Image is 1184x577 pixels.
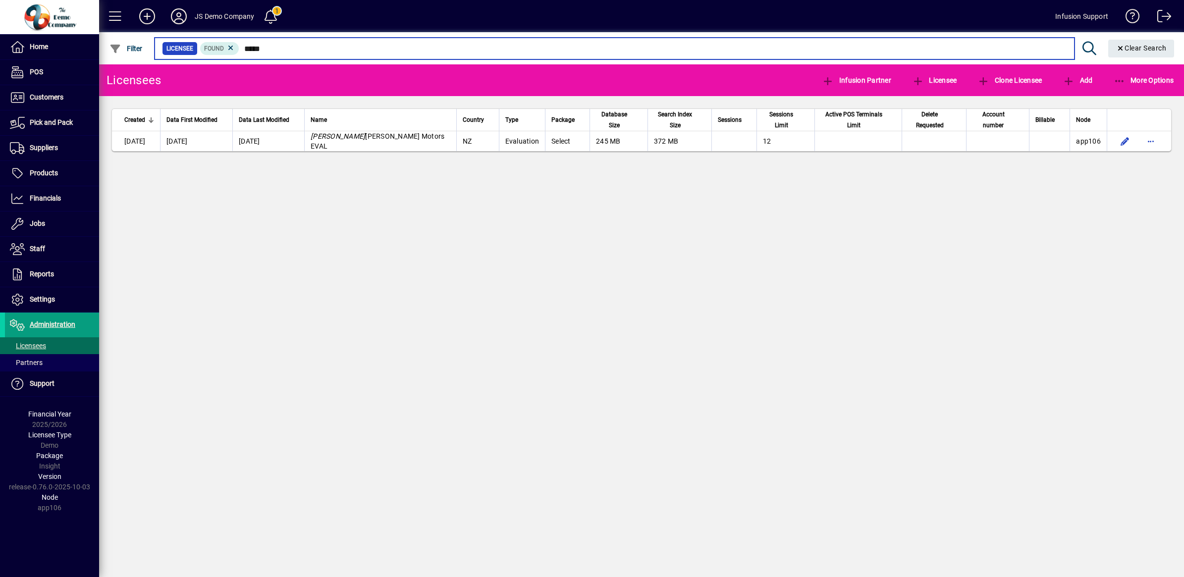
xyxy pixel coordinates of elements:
span: Country [463,114,484,125]
a: Financials [5,186,99,211]
div: Data First Modified [166,114,226,125]
span: Staff [30,245,45,253]
span: Support [30,379,54,387]
td: 245 MB [590,131,647,151]
span: Data First Modified [166,114,217,125]
em: [PERSON_NAME] [311,132,365,140]
a: Partners [5,354,99,371]
span: Clear Search [1116,44,1167,52]
a: Licensees [5,337,99,354]
td: 372 MB [647,131,711,151]
div: Name [311,114,450,125]
span: Products [30,169,58,177]
span: More Options [1114,76,1174,84]
div: Sessions Limit [763,109,808,131]
a: POS [5,60,99,85]
td: [DATE] [112,131,160,151]
a: Logout [1150,2,1172,34]
div: Search Index Size [654,109,705,131]
a: Products [5,161,99,186]
span: Administration [30,320,75,328]
div: Data Last Modified [239,114,298,125]
a: Support [5,371,99,396]
span: Account number [972,109,1014,131]
span: Add [1063,76,1092,84]
div: Type [505,114,539,125]
div: Infusion Support [1055,8,1108,24]
div: Billable [1035,114,1064,125]
span: Node [42,493,58,501]
span: Settings [30,295,55,303]
a: Knowledge Base [1118,2,1140,34]
button: Infusion Partner [819,71,894,89]
button: Edit [1117,133,1133,149]
span: [PERSON_NAME] Motors EVAL [311,132,444,150]
span: Suppliers [30,144,58,152]
button: Add [131,7,163,25]
span: Billable [1035,114,1055,125]
a: Reports [5,262,99,287]
td: Evaluation [499,131,545,151]
td: [DATE] [160,131,232,151]
span: Licensee [166,44,193,53]
button: Licensee [910,71,960,89]
a: Suppliers [5,136,99,160]
span: Name [311,114,327,125]
button: Filter [107,40,145,57]
a: Pick and Pack [5,110,99,135]
div: Sessions [718,114,751,125]
button: Add [1060,71,1095,89]
button: Clone Licensee [975,71,1044,89]
div: JS Demo Company [195,8,255,24]
span: Active POS Terminals Limit [821,109,887,131]
button: More Options [1111,71,1177,89]
div: Licensees [107,72,161,88]
div: Country [463,114,493,125]
div: Database Size [596,109,642,131]
span: Filter [109,45,143,52]
span: Financials [30,194,61,202]
a: Jobs [5,211,99,236]
span: Created [124,114,145,125]
span: Search Index Size [654,109,697,131]
div: Active POS Terminals Limit [821,109,896,131]
span: Licensee Type [28,431,71,439]
span: Infusion Partner [822,76,891,84]
div: Account number [972,109,1023,131]
span: Clone Licensee [977,76,1042,84]
span: Jobs [30,219,45,227]
a: Home [5,35,99,59]
span: Found [204,45,224,52]
span: Version [38,472,61,480]
button: More options [1143,133,1159,149]
span: app106.prod.infusionbusinesssoftware.com [1076,137,1101,145]
mat-chip: Found Status: Found [200,42,239,55]
span: Sessions [718,114,742,125]
span: Partners [10,359,43,367]
span: Licensees [10,342,46,350]
span: Data Last Modified [239,114,289,125]
div: Created [124,114,154,125]
span: Sessions Limit [763,109,800,131]
span: Home [30,43,48,51]
span: Customers [30,93,63,101]
td: NZ [456,131,499,151]
span: Delete Requested [908,109,951,131]
button: Profile [163,7,195,25]
span: Package [551,114,575,125]
span: POS [30,68,43,76]
div: Package [551,114,584,125]
div: Delete Requested [908,109,960,131]
td: 12 [756,131,814,151]
span: Reports [30,270,54,278]
span: Package [36,452,63,460]
td: [DATE] [232,131,304,151]
span: Financial Year [28,410,71,418]
a: Settings [5,287,99,312]
a: Staff [5,237,99,262]
button: Clear [1108,40,1175,57]
div: Node [1076,114,1101,125]
span: Licensee [912,76,957,84]
td: Select [545,131,590,151]
span: Database Size [596,109,633,131]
